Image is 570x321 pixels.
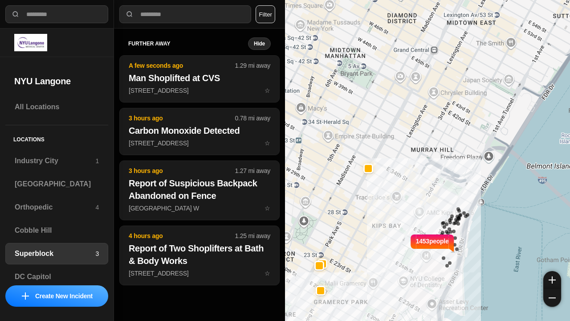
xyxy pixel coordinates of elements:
[235,231,270,240] p: 1.25 mi away
[15,272,99,282] h3: DC Capitol
[5,243,108,264] a: Superblock3
[15,156,95,166] h3: Industry City
[129,61,235,70] p: A few seconds ago
[416,237,449,256] p: 1453 people
[15,202,95,213] h3: Orthopedic
[14,34,47,51] img: logo
[119,269,280,277] a: 4 hours ago1.25 mi awayReport of Two Shoplifters at Bath & Body Works[STREET_ADDRESS]star
[543,271,561,289] button: zoom-in
[5,150,108,172] a: Industry City1
[119,160,280,220] button: 3 hours ago1.27 mi awayReport of Suspicious Backpack Abandoned on Fence[GEOGRAPHIC_DATA] Wstar
[549,294,556,301] img: zoom-out
[235,166,270,175] p: 1.27 mi away
[14,75,99,87] h2: NYU Langone
[265,270,270,277] span: star
[119,108,280,155] button: 3 hours ago0.78 mi awayCarbon Monoxide Detected[STREET_ADDRESS]star
[5,266,108,288] a: DC Capitol
[129,231,235,240] p: 4 hours ago
[95,249,99,258] p: 3
[129,124,270,137] h2: Carbon Monoxide Detected
[549,276,556,284] img: zoom-in
[129,177,270,202] h2: Report of Suspicious Backpack Abandoned on Fence
[248,37,271,50] button: Hide
[265,205,270,212] span: star
[5,125,108,150] h5: Locations
[129,139,270,148] p: [STREET_ADDRESS]
[35,292,93,300] p: Create New Incident
[119,86,280,94] a: A few seconds ago1.29 mi awayMan Shoplifted at CVS[STREET_ADDRESS]star
[129,204,270,213] p: [GEOGRAPHIC_DATA] W
[129,114,235,123] p: 3 hours ago
[95,203,99,212] p: 4
[119,55,280,103] button: A few seconds ago1.29 mi awayMan Shoplifted at CVS[STREET_ADDRESS]star
[125,10,134,19] img: search
[5,197,108,218] a: Orthopedic4
[128,40,248,47] h5: further away
[5,285,108,307] button: iconCreate New Incident
[129,86,270,95] p: [STREET_ADDRESS]
[119,204,280,212] a: 3 hours ago1.27 mi awayReport of Suspicious Backpack Abandoned on Fence[GEOGRAPHIC_DATA] Wstar
[409,233,416,253] img: notch
[5,220,108,241] a: Cobble Hill
[235,61,270,70] p: 1.29 mi away
[265,140,270,147] span: star
[129,166,235,175] p: 3 hours ago
[129,242,270,267] h2: Report of Two Shoplifters at Bath & Body Works
[15,225,99,236] h3: Cobble Hill
[129,72,270,84] h2: Man Shoplifted at CVS
[256,5,275,23] button: Filter
[11,10,20,19] img: search
[5,96,108,118] a: All Locations
[5,173,108,195] a: [GEOGRAPHIC_DATA]
[235,114,270,123] p: 0.78 mi away
[119,139,280,147] a: 3 hours ago0.78 mi awayCarbon Monoxide Detected[STREET_ADDRESS]star
[543,289,561,307] button: zoom-out
[265,87,270,94] span: star
[129,269,270,278] p: [STREET_ADDRESS]
[449,233,456,253] img: notch
[22,292,29,300] img: icon
[15,179,99,189] h3: [GEOGRAPHIC_DATA]
[95,156,99,165] p: 1
[254,40,265,47] small: Hide
[15,248,95,259] h3: Superblock
[119,226,280,285] button: 4 hours ago1.25 mi awayReport of Two Shoplifters at Bath & Body Works[STREET_ADDRESS]star
[15,102,99,112] h3: All Locations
